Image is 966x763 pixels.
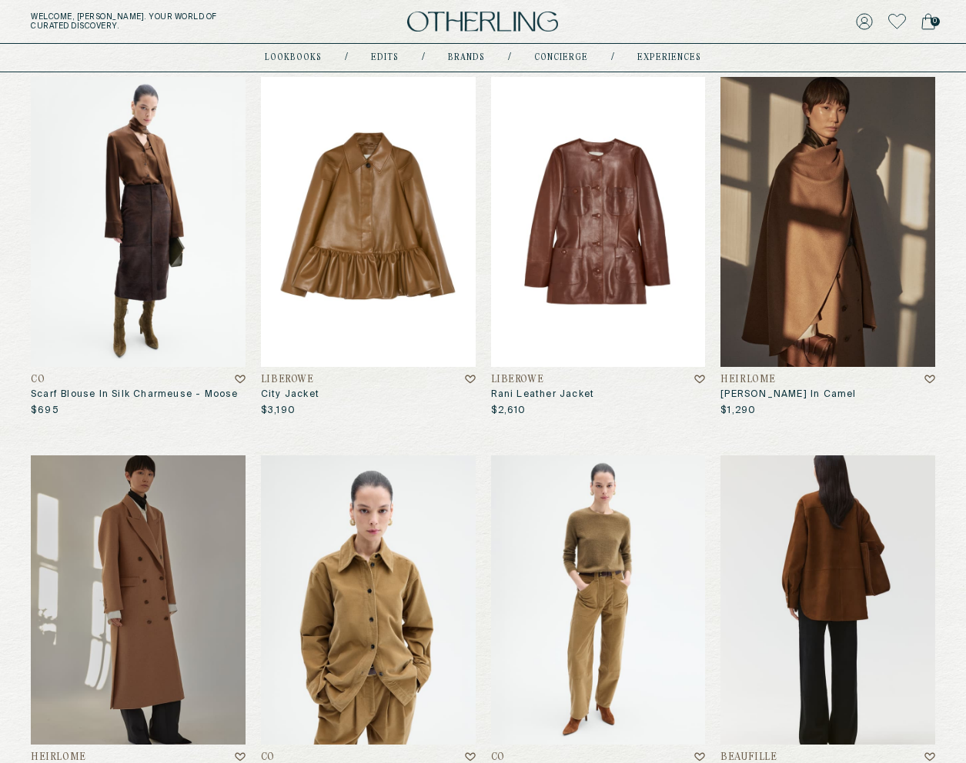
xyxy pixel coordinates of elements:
span: 0 [931,17,940,26]
img: logo [407,12,558,32]
img: Corduroy Barrel Pant - Camel [491,455,706,745]
div: / [345,52,348,64]
h4: CO [261,752,275,763]
img: Suede Deren Blouse in Walnut [720,455,935,745]
h4: Beaufille [720,752,777,763]
a: lookbooks [265,54,322,62]
a: Scarf Blouse in Silk Charmeuse - MooseCOScarf Blouse In Silk Charmeuse - Moose$695 [31,77,246,416]
a: City JacketLIBEROWECity Jacket$3,190 [261,77,476,416]
h4: LIBEROWE [261,375,314,385]
a: concierge [534,54,588,62]
img: Rani Leather Jacket [491,77,706,366]
div: / [422,52,425,64]
img: Lilli Coat in Camel [31,455,246,745]
h3: City Jacket [261,388,476,401]
a: Rani Leather JacketLIBEROWERani Leather Jacket$2,610 [491,77,706,416]
h3: Scarf Blouse In Silk Charmeuse - Moose [31,388,246,401]
a: Edits [371,54,399,62]
h4: CO [31,375,45,385]
p: $3,190 [261,405,296,417]
a: Danica Shawl in CamelHeirlome[PERSON_NAME] In Camel$1,290 [720,77,935,416]
img: Danica Shawl in Camel [720,77,935,366]
img: Corduroy Overshirt - Camel [261,455,476,745]
a: 0 [921,11,935,32]
h5: Welcome, [PERSON_NAME] . Your world of curated discovery. [31,12,302,31]
h3: [PERSON_NAME] In Camel [720,388,935,401]
h4: LIBEROWE [491,375,544,385]
h4: CO [491,752,505,763]
img: City Jacket [261,77,476,366]
a: Brands [448,54,485,62]
div: / [611,52,614,64]
h4: Heirlome [720,375,776,385]
p: $2,610 [491,405,526,417]
img: Scarf Blouse in Silk Charmeuse - Moose [31,77,246,366]
div: / [508,52,511,64]
p: $695 [31,405,59,417]
a: experiences [637,54,701,62]
h4: Heirlome [31,752,86,763]
h3: Rani Leather Jacket [491,388,706,401]
p: $1,290 [720,405,756,417]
